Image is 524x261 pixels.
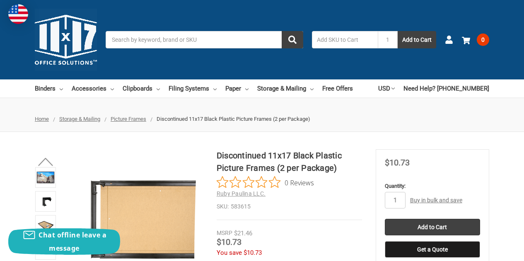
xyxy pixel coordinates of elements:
label: Quantity: [385,182,480,190]
dd: 583615 [217,202,362,211]
img: Discontinued 11x17 Black Plastic Picture Frames (2 per Package) [36,216,55,235]
span: $10.73 [244,249,262,256]
input: Search by keyword, brand or SKU [106,31,303,48]
button: Add to Cart [398,31,436,48]
a: Free Offers [322,79,353,98]
span: 0 [477,34,489,46]
img: duty and tax information for United States [8,4,28,24]
input: Add SKU to Cart [312,31,378,48]
span: Chat offline leave a message [39,230,106,253]
span: $10.73 [217,237,241,247]
a: 0 [462,29,489,50]
a: Buy in bulk and save [410,197,462,204]
a: Paper [225,79,249,98]
a: Accessories [72,79,114,98]
a: Filing Systems [169,79,217,98]
a: Home [35,116,49,122]
span: $10.73 [385,158,410,168]
a: Clipboards [123,79,160,98]
a: Need Help? [PHONE_NUMBER] [403,79,489,98]
h1: Discontinued 11x17 Black Plastic Picture Frames (2 per Package) [217,149,362,174]
button: Previous [33,153,58,170]
span: Discontinued 11x17 Black Plastic Picture Frames (2 per Package) [157,116,310,122]
span: You save [217,249,242,256]
img: 11x17.com [35,9,97,71]
a: Storage & Mailing [257,79,314,98]
span: $21.46 [234,230,252,237]
span: 0 Reviews [285,176,314,189]
a: Ruby Paulina LLC. [217,190,266,197]
div: MSRP [217,229,232,237]
a: Picture Frames [111,116,146,122]
button: Chat offline leave a message [8,228,120,255]
dt: SKU: [217,202,229,211]
button: Rated 0 out of 5 stars from 0 reviews. Jump to reviews. [217,176,314,189]
img: Discontinued 11x17 Black Plastic Picture Frames (2 per Package) [36,192,55,211]
img: Discontinued 11x17 Black Plastic Picture Frames (2 per Package) [36,168,55,187]
a: Binders [35,79,63,98]
a: Storage & Mailing [59,116,100,122]
a: USD [378,79,395,98]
